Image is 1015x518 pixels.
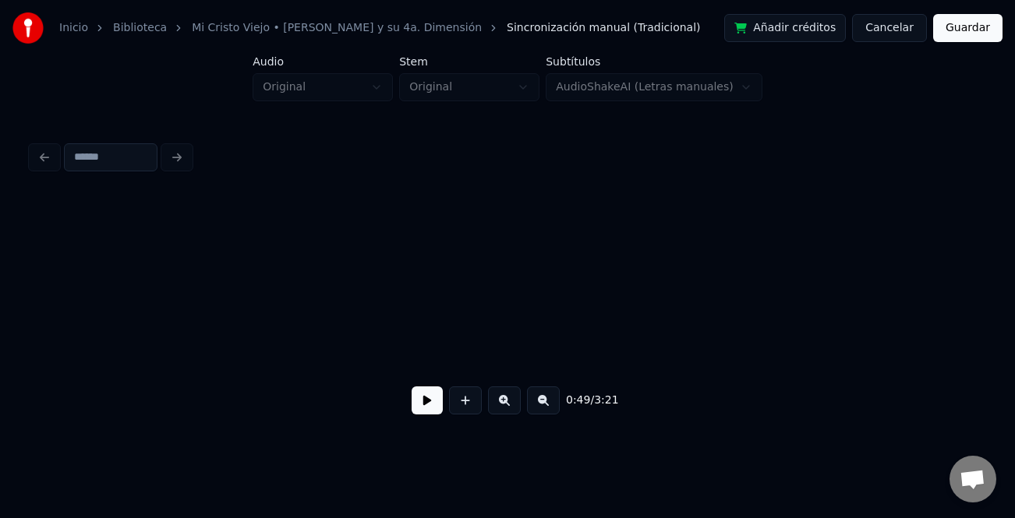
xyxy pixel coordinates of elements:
[253,56,393,67] label: Audio
[12,12,44,44] img: youka
[950,456,996,502] div: Chat abierto
[566,393,590,408] span: 0:49
[507,20,700,36] span: Sincronización manual (Tradicional)
[852,14,927,42] button: Cancelar
[59,20,88,36] a: Inicio
[933,14,1003,42] button: Guardar
[566,393,603,408] div: /
[594,393,618,408] span: 3:21
[724,14,846,42] button: Añadir créditos
[399,56,539,67] label: Stem
[113,20,167,36] a: Biblioteca
[192,20,482,36] a: Mi Cristo Viejo • [PERSON_NAME] y su 4a. Dimensión
[546,56,762,67] label: Subtítulos
[59,20,701,36] nav: breadcrumb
